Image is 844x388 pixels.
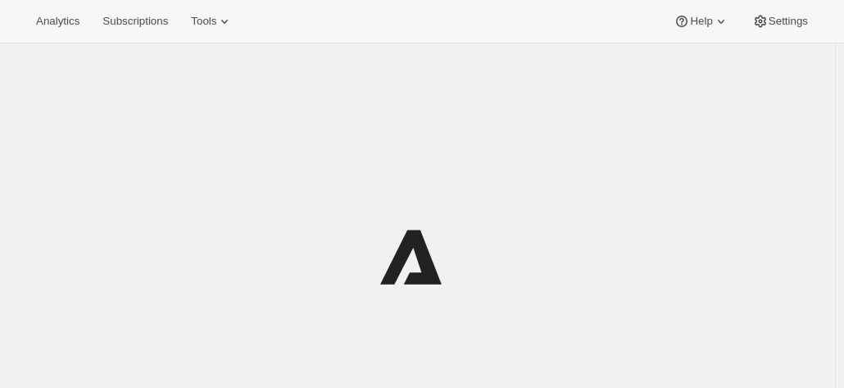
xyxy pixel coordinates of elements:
span: Settings [769,15,808,28]
span: Subscriptions [102,15,168,28]
button: Tools [181,10,243,33]
button: Settings [742,10,818,33]
span: Analytics [36,15,79,28]
button: Help [664,10,738,33]
span: Help [690,15,712,28]
button: Analytics [26,10,89,33]
button: Subscriptions [93,10,178,33]
span: Tools [191,15,216,28]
